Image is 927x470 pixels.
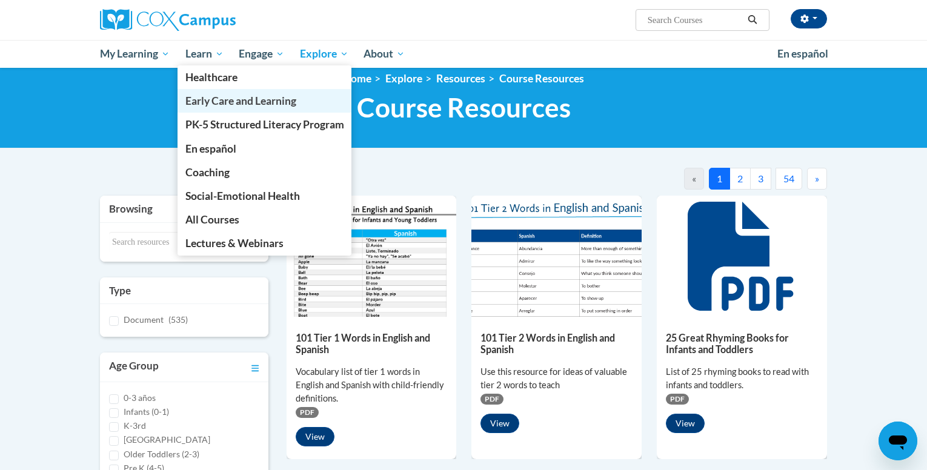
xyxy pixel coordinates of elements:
[124,405,169,419] label: Infants (0-1)
[124,433,210,446] label: [GEOGRAPHIC_DATA]
[480,394,503,405] span: PDF
[666,414,705,433] button: View
[185,190,300,202] span: Social-Emotional Health
[356,40,413,68] a: About
[296,332,448,356] h5: 101 Tier 1 Words in English and Spanish
[178,208,352,231] a: All Courses
[178,65,352,89] a: Healthcare
[178,137,352,161] a: En español
[296,407,319,418] span: PDF
[178,40,231,68] a: Learn
[287,196,457,317] img: d35314be-4b7e-462d-8f95-b17e3d3bb747.pdf
[480,414,519,433] button: View
[646,13,743,27] input: Search Courses
[557,168,827,190] nav: Pagination Navigation
[82,40,845,68] div: Main menu
[178,184,352,208] a: Social-Emotional Health
[100,9,330,31] a: Cox Campus
[251,359,259,376] a: Toggle collapse
[743,13,762,27] button: Search
[709,168,730,190] button: 1
[729,168,751,190] button: 2
[100,47,170,61] span: My Learning
[364,47,405,61] span: About
[185,47,224,61] span: Learn
[436,72,485,85] a: Resources
[185,166,230,179] span: Coaching
[92,40,178,68] a: My Learning
[124,448,199,461] label: Older Toddlers (2-3)
[471,196,642,317] img: 836e94b2-264a-47ae-9840-fb2574307f3b.pdf
[178,161,352,184] a: Coaching
[300,47,348,61] span: Explore
[185,213,239,226] span: All Courses
[296,365,448,405] div: Vocabulary list of tier 1 words in English and Spanish with child-friendly definitions.
[185,142,236,155] span: En español
[357,91,571,124] span: Course Resources
[292,40,356,68] a: Explore
[178,89,352,113] a: Early Care and Learning
[124,314,164,325] span: Document
[480,332,633,356] h5: 101 Tier 2 Words in English and Spanish
[109,202,259,216] h3: Browsing
[296,427,334,446] button: View
[185,71,238,84] span: Healthcare
[666,332,818,356] h5: 25 Great Rhyming Books for Infants and Toddlers
[750,168,771,190] button: 3
[879,422,917,460] iframe: Button to launch messaging window
[776,168,802,190] button: 54
[100,9,236,31] img: Cox Campus
[815,173,819,184] span: »
[385,72,422,85] a: Explore
[769,41,836,67] a: En español
[480,365,633,392] div: Use this resource for ideas of valuable tier 2 words to teach
[185,118,344,131] span: PK-5 Structured Literacy Program
[666,394,689,405] span: PDF
[168,314,188,325] span: (535)
[239,47,284,61] span: Engage
[178,231,352,255] a: Lectures & Webinars
[185,237,284,250] span: Lectures & Webinars
[231,40,292,68] a: Engage
[178,113,352,136] a: PK-5 Structured Literacy Program
[185,94,296,107] span: Early Care and Learning
[109,232,231,253] input: Search resources
[791,9,827,28] button: Account Settings
[807,168,827,190] button: Next
[777,47,828,60] span: En español
[109,283,259,298] h3: Type
[499,72,584,85] a: Course Resources
[124,391,156,405] label: 0-3 años
[109,359,159,376] h3: Age Group
[343,72,371,85] a: Home
[666,365,818,392] div: List of 25 rhyming books to read with infants and toddlers.
[124,419,146,432] label: K-3rd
